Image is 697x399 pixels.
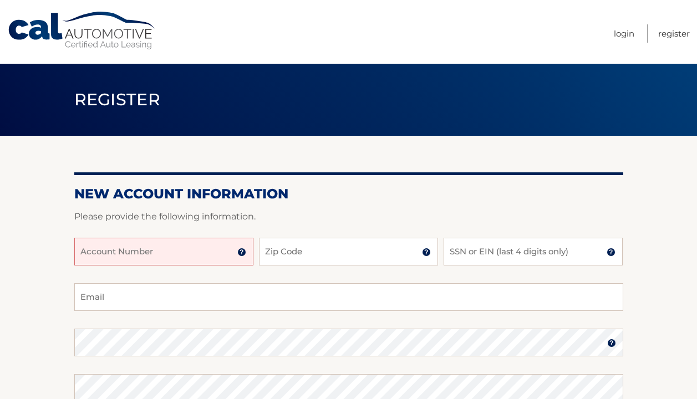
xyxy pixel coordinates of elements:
input: Account Number [74,238,253,265]
img: tooltip.svg [422,248,431,257]
input: Zip Code [259,238,438,265]
img: tooltip.svg [607,339,616,347]
a: Login [614,24,634,43]
span: Register [74,89,161,110]
input: Email [74,283,623,311]
a: Cal Automotive [7,11,157,50]
img: tooltip.svg [607,248,615,257]
p: Please provide the following information. [74,209,623,224]
h2: New Account Information [74,186,623,202]
img: tooltip.svg [237,248,246,257]
a: Register [658,24,690,43]
input: SSN or EIN (last 4 digits only) [444,238,623,265]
